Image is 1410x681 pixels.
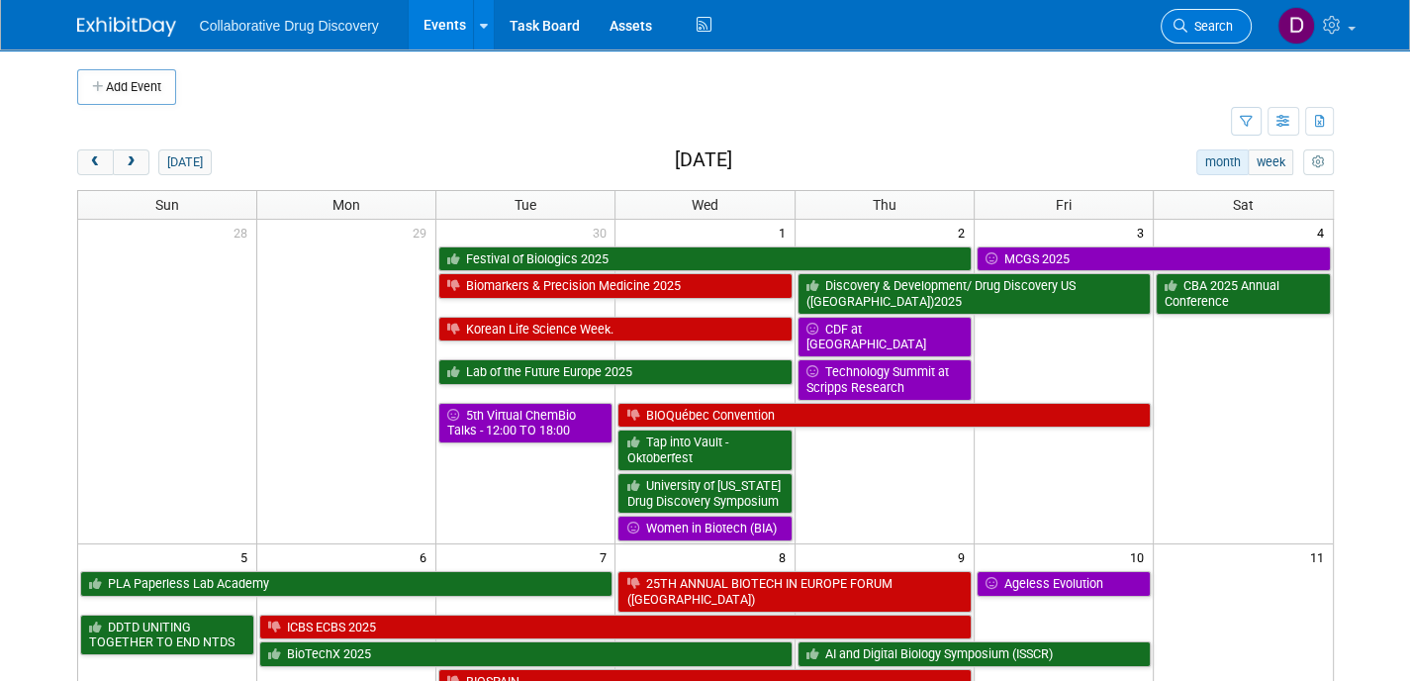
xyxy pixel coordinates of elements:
a: MCGS 2025 [977,246,1331,272]
button: month [1196,149,1249,175]
a: Korean Life Science Week. [438,317,792,342]
span: 7 [597,544,614,569]
img: ExhibitDay [77,17,176,37]
span: 28 [232,220,256,244]
button: myCustomButton [1303,149,1333,175]
a: Women in Biotech (BIA) [617,516,792,541]
a: Search [1161,9,1252,44]
span: 6 [418,544,435,569]
span: 3 [1135,220,1153,244]
span: 9 [956,544,974,569]
span: Tue [515,197,536,213]
a: PLA Paperless Lab Academy [80,571,613,597]
a: ICBS ECBS 2025 [259,615,972,640]
a: Tap into Vault - Oktoberfest [617,430,792,470]
a: DDTD UNITING TOGETHER TO END NTDS [80,615,255,655]
span: 29 [411,220,435,244]
span: Sat [1233,197,1254,213]
span: 8 [777,544,795,569]
a: CBA 2025 Annual Conference [1156,273,1331,314]
a: Technology Summit at Scripps Research [798,359,972,400]
a: Discovery & Development/ Drug Discovery US ([GEOGRAPHIC_DATA])2025 [798,273,1151,314]
a: Biomarkers & Precision Medicine 2025 [438,273,792,299]
span: 1 [777,220,795,244]
a: BIOQuébec Convention [617,403,1150,429]
span: Thu [873,197,896,213]
span: 5 [238,544,256,569]
span: Sun [155,197,179,213]
span: 4 [1315,220,1333,244]
h2: [DATE] [675,149,732,171]
span: 2 [956,220,974,244]
a: CDF at [GEOGRAPHIC_DATA] [798,317,972,357]
i: Personalize Calendar [1312,156,1325,169]
button: prev [77,149,114,175]
span: 30 [590,220,614,244]
a: 25TH ANNUAL BIOTECH IN EUROPE FORUM ([GEOGRAPHIC_DATA]) [617,571,971,612]
button: week [1248,149,1293,175]
a: Festival of Biologics 2025 [438,246,971,272]
img: Daniel Castro [1277,7,1315,45]
span: 10 [1128,544,1153,569]
button: Add Event [77,69,176,105]
span: Fri [1056,197,1072,213]
span: Collaborative Drug Discovery [200,18,379,34]
a: 5th Virtual ChemBio Talks - 12:00 TO 18:00 [438,403,612,443]
a: BioTechX 2025 [259,641,792,667]
span: Search [1187,19,1233,34]
button: [DATE] [158,149,211,175]
a: University of [US_STATE] Drug Discovery Symposium [617,473,792,514]
a: Lab of the Future Europe 2025 [438,359,792,385]
a: Ageless Evolution [977,571,1151,597]
span: Wed [692,197,718,213]
span: Mon [332,197,360,213]
button: next [113,149,149,175]
span: 11 [1308,544,1333,569]
a: AI and Digital Biology Symposium (ISSCR) [798,641,1151,667]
